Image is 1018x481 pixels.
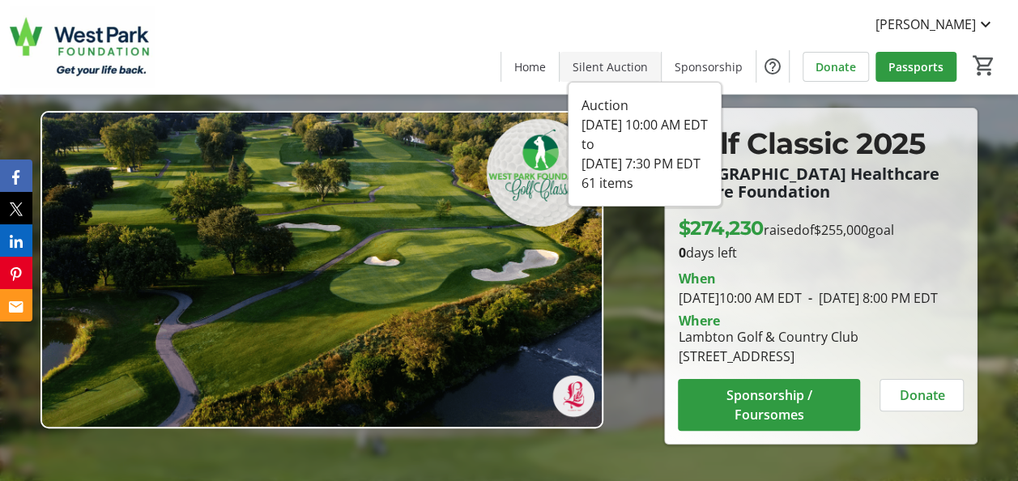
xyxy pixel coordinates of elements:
p: [GEOGRAPHIC_DATA] Healthcare Centre Foundation [678,165,964,201]
div: [STREET_ADDRESS] [678,347,858,366]
span: Home [514,58,546,75]
span: 0 [678,244,685,262]
button: Cart [969,51,999,80]
button: Help [756,50,789,83]
div: Auction [581,96,708,115]
span: $274,230 [678,216,763,240]
span: [PERSON_NAME] [875,15,976,34]
span: [DATE] 10:00 AM EDT [678,289,801,307]
button: Sponsorship / Foursomes [678,379,860,431]
span: $255,000 [813,221,867,239]
button: Donate [880,379,964,411]
p: days left [678,243,964,262]
button: [PERSON_NAME] [863,11,1008,37]
div: When [678,269,715,288]
span: Sponsorship / Foursomes [697,385,841,424]
span: Donate [899,385,944,405]
a: Sponsorship [662,52,756,82]
img: Campaign CTA Media Photo [40,111,603,428]
a: Passports [875,52,956,82]
div: Where [678,314,719,327]
div: 61 items [581,173,708,193]
p: Golf Classic 2025 [678,121,964,165]
span: - [801,289,818,307]
span: Sponsorship [675,58,743,75]
a: Donate [803,52,869,82]
a: Silent Auction [560,52,661,82]
span: Passports [888,58,943,75]
div: [DATE] 10:00 AM EDT [581,115,708,134]
div: to [581,134,708,154]
div: Lambton Golf & Country Club [678,327,858,347]
a: Home [501,52,559,82]
p: raised of goal [678,214,893,243]
img: West Park Healthcare Centre Foundation's Logo [10,6,154,87]
span: Donate [816,58,856,75]
span: Silent Auction [573,58,648,75]
div: [DATE] 7:30 PM EDT [581,154,708,173]
span: [DATE] 8:00 PM EDT [801,289,937,307]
